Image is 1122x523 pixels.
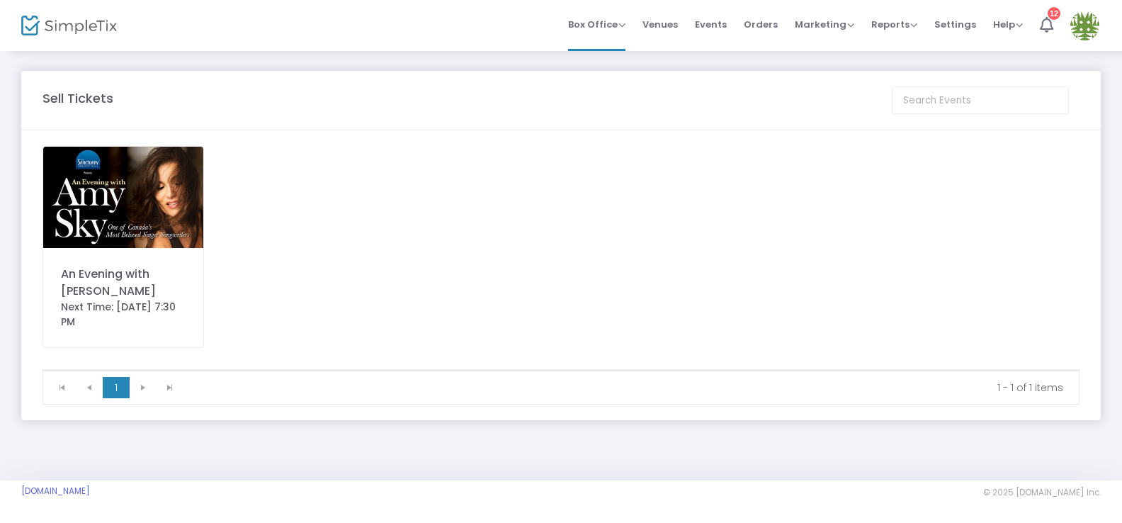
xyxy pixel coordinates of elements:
[892,86,1069,114] input: Search Events
[61,266,186,300] div: An Evening with [PERSON_NAME]
[934,6,976,43] span: Settings
[871,18,917,31] span: Reports
[103,377,130,398] span: Page 1
[42,89,113,108] m-panel-title: Sell Tickets
[61,300,186,330] div: Next Time: [DATE] 7:30 PM
[795,18,854,31] span: Marketing
[695,6,727,43] span: Events
[983,487,1101,498] span: © 2025 [DOMAIN_NAME] Inc.
[744,6,778,43] span: Orders
[1048,7,1060,20] div: 12
[193,381,1063,395] kendo-pager-info: 1 - 1 of 1 items
[568,18,625,31] span: Box Office
[993,18,1023,31] span: Help
[43,147,203,248] img: AmySkyOctSinpletix.jpeg
[21,485,90,497] a: [DOMAIN_NAME]
[642,6,678,43] span: Venues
